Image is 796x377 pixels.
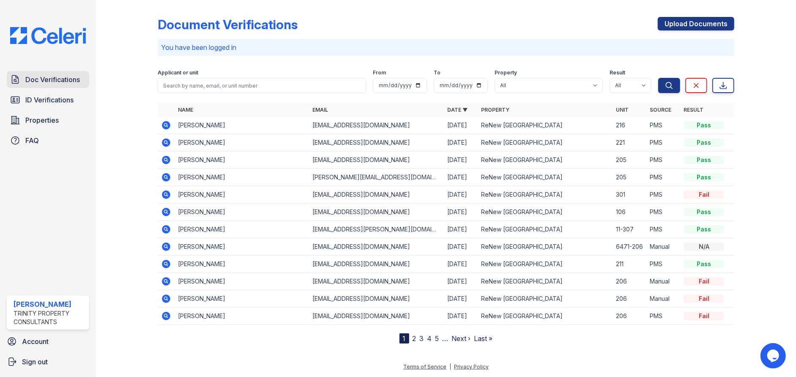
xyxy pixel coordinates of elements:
td: 206 [613,290,646,308]
td: [PERSON_NAME] [175,256,309,273]
td: [DATE] [444,134,478,151]
td: [DATE] [444,290,478,308]
div: 1 [399,333,409,344]
td: [EMAIL_ADDRESS][DOMAIN_NAME] [309,186,444,204]
div: Pass [684,138,724,147]
span: ID Verifications [25,95,74,105]
div: Fail [684,294,724,303]
td: PMS [646,308,680,325]
a: Next › [452,334,471,343]
td: [DATE] [444,256,478,273]
td: ReNew [GEOGRAPHIC_DATA] [478,308,613,325]
a: Privacy Policy [454,363,489,370]
td: ReNew [GEOGRAPHIC_DATA] [478,221,613,238]
td: PMS [646,134,680,151]
td: [EMAIL_ADDRESS][DOMAIN_NAME] [309,117,444,134]
td: [DATE] [444,238,478,256]
td: [EMAIL_ADDRESS][DOMAIN_NAME] [309,151,444,169]
a: Date ▼ [447,107,468,113]
span: … [443,333,449,344]
td: [DATE] [444,204,478,221]
td: 106 [613,204,646,221]
td: [PERSON_NAME] [175,221,309,238]
td: PMS [646,204,680,221]
a: FAQ [7,132,89,149]
a: Source [650,107,671,113]
td: ReNew [GEOGRAPHIC_DATA] [478,238,613,256]
label: To [434,69,440,76]
div: [PERSON_NAME] [14,299,86,309]
a: Unit [616,107,629,113]
td: 11-307 [613,221,646,238]
td: [PERSON_NAME] [175,273,309,290]
td: [DATE] [444,221,478,238]
p: You have been logged in [161,42,731,52]
a: Account [3,333,93,350]
span: Doc Verifications [25,74,80,85]
a: Terms of Service [403,363,446,370]
td: [DATE] [444,169,478,186]
span: Sign out [22,357,48,367]
a: 4 [427,334,432,343]
a: Properties [7,112,89,129]
div: Pass [684,225,724,234]
div: Fail [684,190,724,199]
td: [DATE] [444,308,478,325]
td: [EMAIL_ADDRESS][DOMAIN_NAME] [309,238,444,256]
td: 206 [613,273,646,290]
label: Applicant or unit [158,69,198,76]
td: [PERSON_NAME] [175,151,309,169]
td: [EMAIL_ADDRESS][DOMAIN_NAME] [309,308,444,325]
td: PMS [646,256,680,273]
div: Fail [684,312,724,320]
div: | [449,363,451,370]
a: Upload Documents [658,17,734,30]
label: Result [610,69,625,76]
iframe: chat widget [760,343,788,369]
td: [EMAIL_ADDRESS][DOMAIN_NAME] [309,290,444,308]
td: Manual [646,273,680,290]
td: ReNew [GEOGRAPHIC_DATA] [478,256,613,273]
label: Property [495,69,517,76]
td: ReNew [GEOGRAPHIC_DATA] [478,151,613,169]
td: PMS [646,169,680,186]
div: Pass [684,173,724,182]
td: PMS [646,151,680,169]
td: 6471-206 [613,238,646,256]
td: ReNew [GEOGRAPHIC_DATA] [478,169,613,186]
td: ReNew [GEOGRAPHIC_DATA] [478,134,613,151]
a: 3 [420,334,424,343]
div: Pass [684,208,724,216]
td: [PERSON_NAME][EMAIL_ADDRESS][DOMAIN_NAME] [309,169,444,186]
td: [EMAIL_ADDRESS][DOMAIN_NAME] [309,256,444,273]
td: PMS [646,221,680,238]
div: Document Verifications [158,17,298,32]
label: From [373,69,386,76]
a: Last » [474,334,493,343]
td: 221 [613,134,646,151]
td: ReNew [GEOGRAPHIC_DATA] [478,117,613,134]
td: PMS [646,186,680,204]
div: Pass [684,156,724,164]
a: 5 [435,334,439,343]
span: Account [22,336,49,347]
td: [DATE] [444,273,478,290]
td: [PERSON_NAME] [175,238,309,256]
a: Property [481,107,509,113]
td: [EMAIL_ADDRESS][DOMAIN_NAME] [309,273,444,290]
td: [PERSON_NAME] [175,290,309,308]
input: Search by name, email, or unit number [158,78,367,93]
td: 205 [613,169,646,186]
a: Email [313,107,328,113]
span: FAQ [25,135,39,146]
a: Sign out [3,353,93,370]
td: [DATE] [444,186,478,204]
a: Name [178,107,193,113]
td: [EMAIL_ADDRESS][PERSON_NAME][DOMAIN_NAME] [309,221,444,238]
td: [EMAIL_ADDRESS][DOMAIN_NAME] [309,134,444,151]
div: Trinity Property Consultants [14,309,86,326]
td: [PERSON_NAME] [175,134,309,151]
td: 211 [613,256,646,273]
a: Result [684,107,703,113]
